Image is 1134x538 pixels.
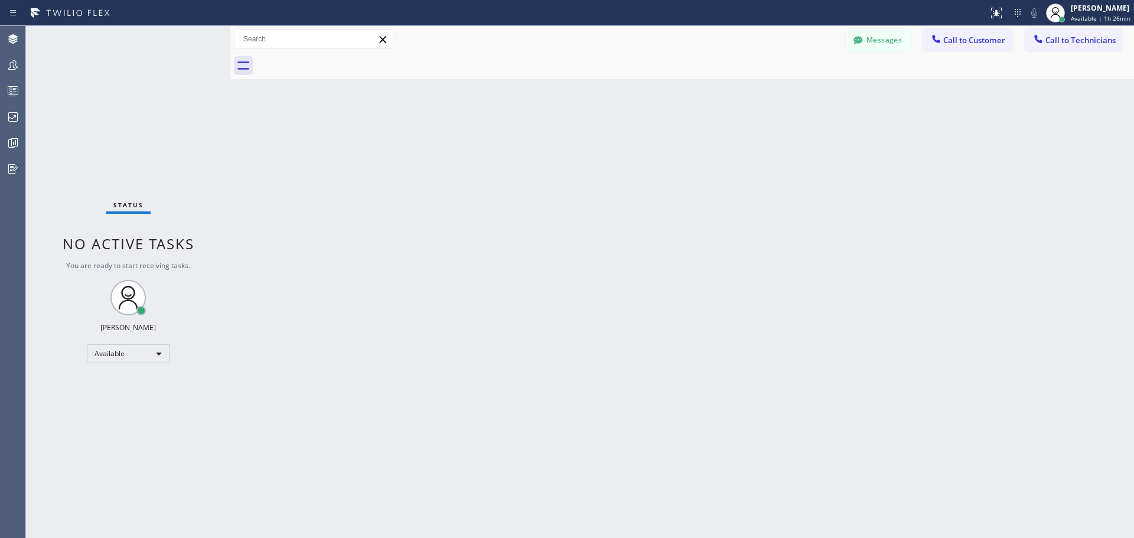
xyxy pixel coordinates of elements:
[1026,5,1042,21] button: Mute
[87,344,170,363] div: Available
[846,29,911,51] button: Messages
[943,35,1005,45] span: Call to Customer
[100,322,156,332] div: [PERSON_NAME]
[1071,3,1130,13] div: [PERSON_NAME]
[113,201,144,209] span: Status
[1045,35,1116,45] span: Call to Technicians
[66,260,190,270] span: You are ready to start receiving tasks.
[63,234,194,253] span: No active tasks
[1025,29,1122,51] button: Call to Technicians
[234,30,393,48] input: Search
[923,29,1013,51] button: Call to Customer
[1071,14,1130,22] span: Available | 1h 26min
